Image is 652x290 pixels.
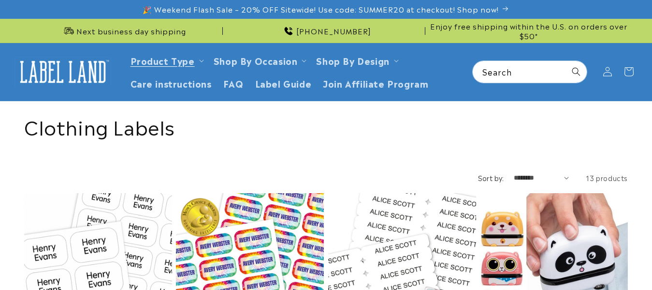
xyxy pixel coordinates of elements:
[227,19,425,43] div: Announcement
[125,72,217,94] a: Care instructions
[217,72,249,94] a: FAQ
[565,61,587,82] button: Search
[317,72,434,94] a: Join Affiliate Program
[130,77,212,89] span: Care instructions
[316,54,389,67] a: Shop By Design
[249,72,318,94] a: Label Guide
[255,77,312,89] span: Label Guide
[478,173,504,183] label: Sort by:
[310,49,402,72] summary: Shop By Design
[11,53,115,91] a: Label Land
[429,21,628,40] span: Enjoy free shipping within the U.S. on orders over $50*
[24,113,628,138] h1: Clothing Labels
[143,4,499,14] span: 🎉 Weekend Flash Sale – 20% OFF Sitewide! Use code: SUMMER20 at checkout! Shop now!
[214,55,298,66] span: Shop By Occasion
[24,19,223,43] div: Announcement
[429,19,628,43] div: Announcement
[208,49,311,72] summary: Shop By Occasion
[125,49,208,72] summary: Product Type
[586,173,628,183] span: 13 products
[76,26,186,36] span: Next business day shipping
[14,57,111,87] img: Label Land
[296,26,371,36] span: [PHONE_NUMBER]
[223,77,244,89] span: FAQ
[323,77,428,89] span: Join Affiliate Program
[130,54,195,67] a: Product Type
